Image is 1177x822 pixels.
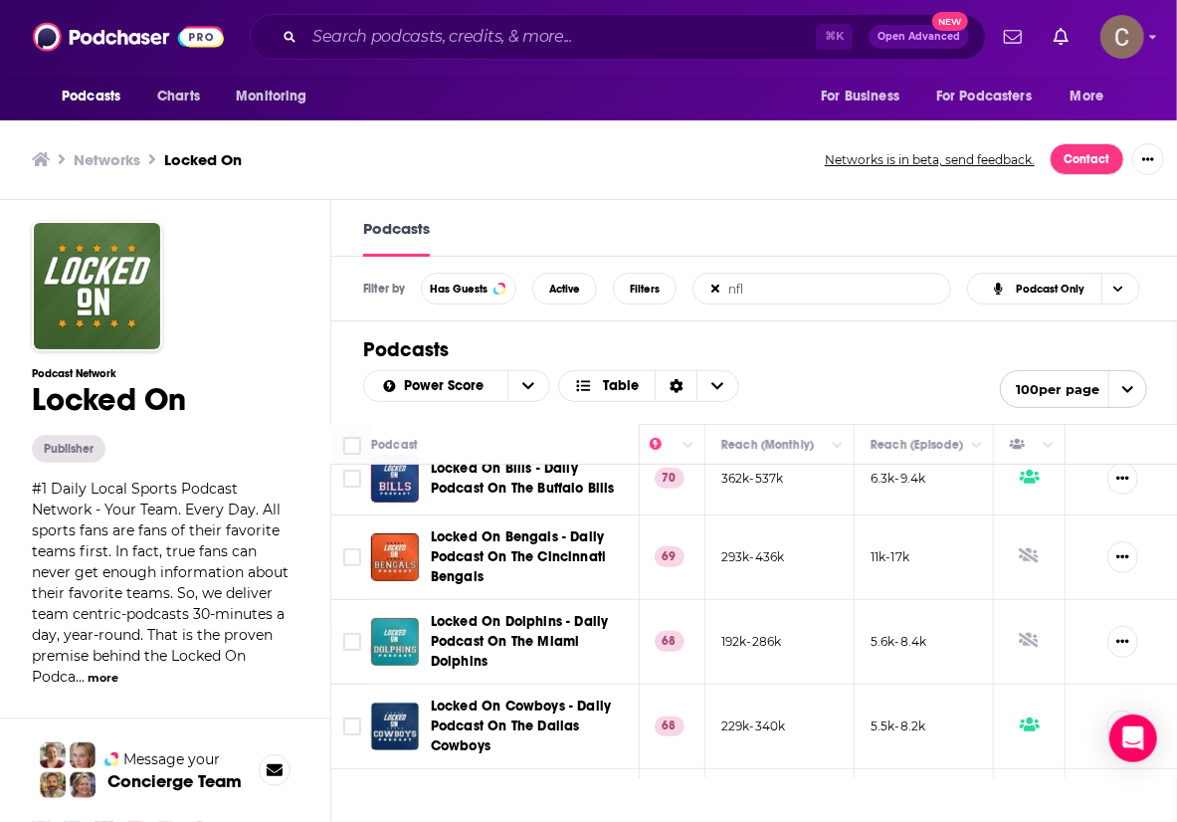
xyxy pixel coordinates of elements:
button: Active [532,273,597,305]
a: Podcasts [363,219,430,257]
span: 100 per page [1001,374,1100,405]
img: Barbara Profile [70,772,96,798]
button: Column Actions [826,434,850,458]
h2: Choose View [967,273,1148,305]
span: Toggle select row [343,470,361,488]
div: Open Intercom Messenger [1109,715,1157,762]
img: Jules Profile [70,742,96,768]
p: 6.3k-9.4k [871,470,926,487]
a: Locked On Dolphins - Daily Podcast On The Miami Dolphins [431,612,628,672]
span: Podcast Only [1017,284,1085,295]
span: ... [76,668,85,686]
a: Networks [74,150,140,169]
button: Show More Button [1132,143,1164,175]
button: Show More Button [1107,711,1138,742]
span: For Podcasters [936,83,1032,110]
img: Locked On Dolphins - Daily Podcast On The Miami Dolphins [371,618,419,666]
a: Show notifications dropdown [1046,20,1077,54]
span: Power Score [405,379,491,393]
h2: Choose List sort [363,370,550,402]
span: Locked On Dolphins - Daily Podcast On The Miami Dolphins [431,613,608,670]
h3: Concierge Team [107,771,242,791]
button: Column Actions [965,434,989,458]
input: Search podcasts, credits, & more... [304,21,816,53]
button: Choose View [967,273,1140,305]
span: Logged in as clay.bolton [1100,15,1144,59]
span: Charts [157,83,200,110]
span: Filters [630,284,660,295]
div: Has Guests [1010,433,1038,457]
button: Open AdvancedNew [869,25,969,49]
img: Locked On Bills - Daily Podcast On The Buffalo Bills [371,455,419,503]
img: Locked On Cowboys - Daily Podcast On The Dallas Cowboys [371,703,419,750]
span: Toggle select row [343,633,361,651]
button: Show More Button [1107,463,1138,495]
button: open menu [507,371,549,401]
img: Locked On Bengals - Daily Podcast On The Cincinnati Bengals [371,533,419,581]
button: Show More Button [1107,626,1138,658]
p: 192k-286k [721,633,782,650]
h1: Locked On [32,380,298,419]
p: 362k-537k [721,470,784,487]
button: open menu [923,78,1061,115]
img: Podchaser - Follow, Share and Rate Podcasts [33,18,224,56]
a: Locked On Cowboys - Daily Podcast On The Dallas Cowboys [431,697,628,756]
img: Sydney Profile [40,742,66,768]
button: Choose View [558,370,740,402]
button: Column Actions [677,434,700,458]
h1: Podcasts [363,337,1147,362]
h3: Filter by [363,282,405,296]
button: open menu [48,78,146,115]
a: Contact [1050,143,1124,175]
button: open menu [1000,370,1147,408]
span: Locked On Cowboys - Daily Podcast On The Dallas Cowboys [431,698,611,754]
button: open menu [807,78,924,115]
span: #1 Daily Local Sports Podcast Network - Your Team. Every Day. All sports fans are fans of their f... [32,480,289,686]
div: Reach (Episode) [871,433,963,457]
a: Locked On Bills - Daily Podcast On The Buffalo Bills [431,459,628,499]
button: Show profile menu [1100,15,1144,59]
button: open menu [1057,78,1129,115]
span: More [1071,83,1104,110]
span: For Business [821,83,899,110]
p: 229k-340k [721,718,786,734]
button: Filters [613,273,677,305]
button: open menu [364,379,507,393]
img: Jon Profile [40,772,66,798]
p: 68 [655,717,685,736]
a: Locked On Bengals - Daily Podcast On The Cincinnati Bengals [431,527,628,587]
p: 5.6k-8.4k [871,633,927,650]
span: Podcasts [62,83,120,110]
span: Has Guests [430,284,488,295]
span: Monitoring [236,83,306,110]
div: Reach (Monthly) [721,433,814,457]
button: Publisher [32,435,105,463]
span: Locked On Bengals - Daily Podcast On The Cincinnati Bengals [431,528,606,585]
a: Charts [144,78,212,115]
button: Networks is in beta, send feedback. [818,151,1042,168]
p: 5.5k-8.2k [871,718,926,734]
span: Message your [123,749,220,769]
button: more [88,670,118,687]
p: 293k-436k [721,548,785,565]
button: Has Guests [421,273,516,305]
button: open menu [222,78,332,115]
button: Show More Button [1107,541,1138,573]
p: 69 [655,546,685,566]
span: New [932,12,968,31]
div: Sort Direction [655,371,696,401]
span: Active [549,284,580,295]
span: Table [603,379,639,393]
button: Column Actions [1037,434,1061,458]
span: ⌘ K [816,24,853,50]
a: Locked On [164,150,242,169]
